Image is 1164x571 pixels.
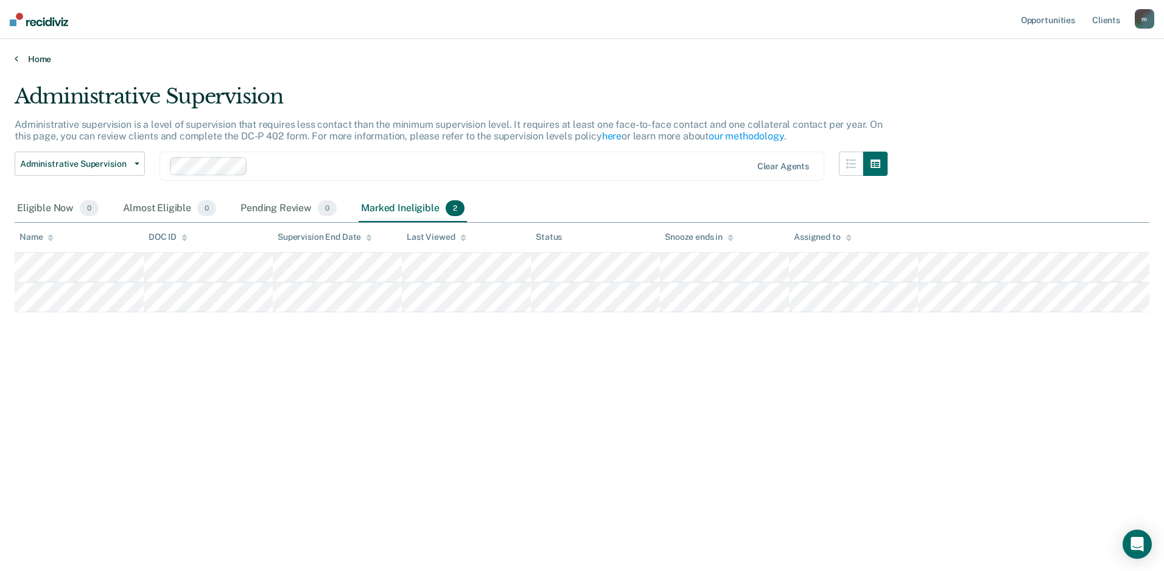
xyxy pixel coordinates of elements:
div: Pending Review0 [238,195,339,222]
img: Recidiviz [10,13,68,26]
div: Almost Eligible0 [121,195,219,222]
span: Administrative Supervision [20,159,130,169]
div: Snooze ends in [665,232,734,242]
div: Eligible Now0 [15,195,101,222]
span: 2 [446,200,465,216]
div: Last Viewed [407,232,466,242]
span: 0 [197,200,216,216]
div: Status [536,232,562,242]
a: our methodology [709,130,784,142]
div: Assigned to [794,232,851,242]
div: DOC ID [149,232,188,242]
a: here [602,130,622,142]
div: Administrative Supervision [15,84,888,119]
span: 0 [318,200,337,216]
button: Administrative Supervision [15,152,145,176]
div: Name [19,232,54,242]
div: Supervision End Date [278,232,372,242]
span: 0 [80,200,99,216]
div: Open Intercom Messenger [1123,530,1152,559]
button: m [1135,9,1154,29]
div: Clear agents [757,161,809,172]
p: Administrative supervision is a level of supervision that requires less contact than the minimum ... [15,119,883,142]
a: Home [15,54,1149,65]
div: Marked Ineligible2 [359,195,467,222]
